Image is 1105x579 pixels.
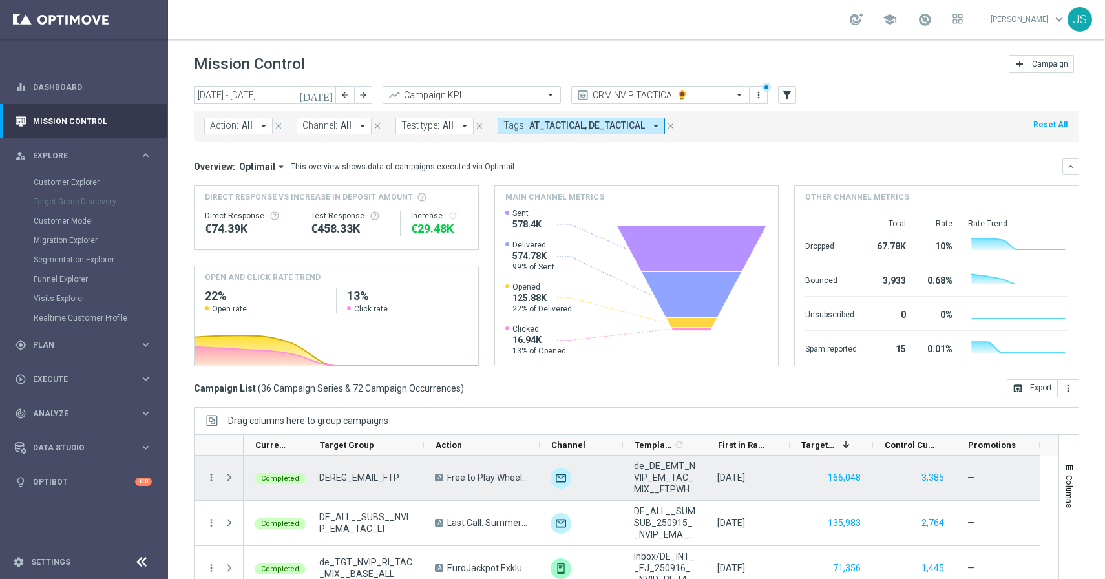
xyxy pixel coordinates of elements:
button: more_vert [205,517,217,529]
div: 67.78K [872,235,906,255]
button: close [474,119,485,133]
button: Optimail arrow_drop_down [235,161,291,173]
div: Total [872,218,906,229]
span: First in Range [718,440,768,450]
button: Action: All arrow_drop_down [204,118,273,134]
i: arrow_drop_down [459,120,470,132]
span: Completed [261,520,299,528]
i: lightbulb [15,476,26,488]
span: Drag columns here to group campaigns [228,416,388,426]
span: 13% of Opened [512,346,566,356]
div: Visits Explorer [34,289,167,308]
span: Current Status [255,440,286,450]
h4: Main channel metrics [505,191,604,203]
span: All [341,120,352,131]
i: settings [13,556,25,568]
button: Tags: AT_TACTICAL, DE_TACTICAL arrow_drop_down [498,118,665,134]
i: keyboard_arrow_down [1066,162,1075,171]
span: Completed [261,565,299,573]
i: equalizer [15,81,26,93]
a: Segmentation Explorer [34,255,134,265]
button: Data Studio keyboard_arrow_right [14,443,153,453]
h3: Overview: [194,161,235,173]
h2: 22% [205,288,326,304]
div: 3,933 [872,269,906,289]
button: filter_alt [778,86,796,104]
button: more_vert [205,562,217,574]
i: filter_alt [781,89,793,101]
input: Select date range [194,86,336,104]
span: Data Studio [33,444,140,452]
h2: 13% [347,288,468,304]
button: lightbulb Optibot +10 [14,477,153,487]
div: Rate [921,218,952,229]
i: more_vert [753,90,764,100]
button: more_vert [752,87,765,103]
span: DEREG_EMAIL_FTP [319,472,399,483]
a: Dashboard [33,70,152,104]
span: Analyze [33,410,140,417]
span: Execute [33,375,140,383]
div: Optimail [551,513,571,534]
button: 3,385 [920,470,945,486]
i: close [274,121,283,131]
i: open_in_browser [1013,383,1023,394]
button: 135,983 [826,515,862,531]
button: 166,048 [826,470,862,486]
a: Customer Model [34,216,134,226]
i: keyboard_arrow_right [140,339,152,351]
span: All [242,120,253,131]
i: more_vert [205,472,217,483]
div: Segmentation Explorer [34,250,167,269]
span: Click rate [354,304,388,314]
span: A [435,519,443,527]
div: 15 Sep 2025, Monday [717,517,745,529]
span: 574.78K [512,250,554,262]
button: 1,445 [920,560,945,576]
span: Action [436,440,462,450]
a: Settings [31,558,70,566]
a: Mission Control [33,104,152,138]
i: track_changes [15,408,26,419]
div: Realtime Customer Profile [34,308,167,328]
button: 71,356 [832,560,862,576]
span: Channel [551,440,585,450]
span: keyboard_arrow_down [1052,12,1066,26]
span: AT_TACTICAL, DE_TACTICAL [529,120,645,131]
img: Optimail [551,468,571,489]
div: Row Groups [228,416,388,426]
i: arrow_drop_down [275,161,287,173]
div: Optibot [15,465,152,499]
span: Action: [210,120,238,131]
div: Data Studio [15,442,140,454]
div: Funnel Explorer [34,269,167,289]
a: [PERSON_NAME]keyboard_arrow_down [989,10,1068,29]
div: Press SPACE to select this row. [244,456,1040,501]
span: DE_ALL__SUBS__NVIP_EMA_TAC_LT [319,511,413,534]
div: 16 Sep 2025, Tuesday [717,562,745,574]
a: Migration Explorer [34,235,134,246]
span: Direct Response VS Increase In Deposit Amount [205,191,413,203]
button: 2,764 [920,515,945,531]
i: refresh [448,211,458,221]
span: Calculate column [672,437,684,452]
button: equalizer Dashboard [14,82,153,92]
colored-tag: Completed [255,562,306,574]
div: Spam reported [805,337,857,358]
button: Mission Control [14,116,153,127]
i: arrow_drop_down [650,120,662,132]
span: A [435,474,443,481]
i: add [1015,59,1025,69]
div: JS [1068,7,1092,32]
span: A [435,564,443,572]
a: Realtime Customer Profile [34,313,134,323]
i: keyboard_arrow_right [140,149,152,162]
button: play_circle_outline Execute keyboard_arrow_right [14,374,153,384]
i: arrow_forward [359,90,368,100]
i: more_vert [1063,383,1073,394]
img: Embedded Messaging [551,558,571,579]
